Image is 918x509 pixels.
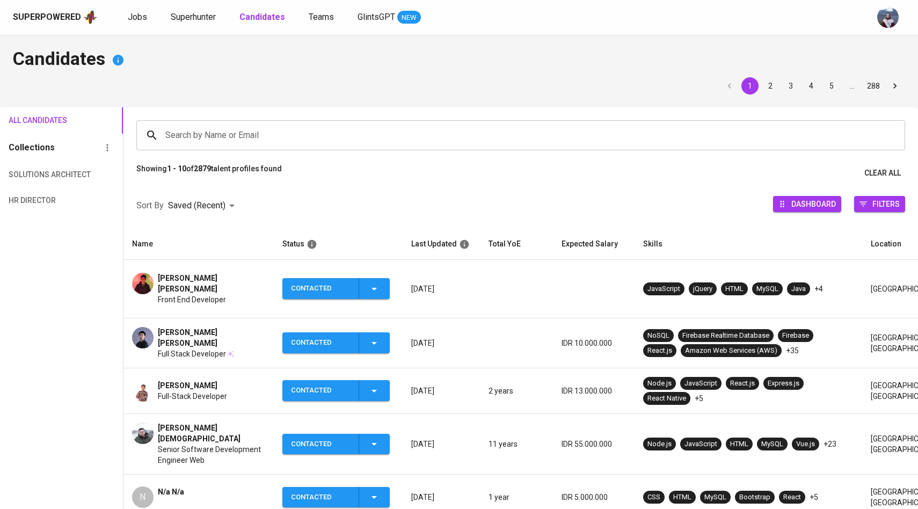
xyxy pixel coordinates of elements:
[886,77,904,94] button: Go to next page
[489,492,544,503] p: 1 year
[704,492,726,503] div: MySQL
[9,114,67,127] span: All Candidates
[719,77,905,94] nav: pagination navigation
[762,77,779,94] button: Go to page 2
[411,338,471,348] p: [DATE]
[291,434,350,455] div: Contacted
[791,284,806,294] div: Java
[786,345,799,356] p: +35
[9,140,55,155] h6: Collections
[761,439,783,449] div: MySQL
[9,194,67,207] span: HR Director
[824,439,836,449] p: +23
[480,229,553,260] th: Total YoE
[83,9,98,25] img: app logo
[684,439,717,449] div: JavaScript
[796,439,815,449] div: Vue.js
[132,327,154,348] img: b552d6a144bf1136edf4dbe7cff1ea9b.jpg
[13,11,81,24] div: Superpowered
[814,283,823,294] p: +4
[158,380,217,391] span: [PERSON_NAME]
[282,380,390,401] button: Contacted
[773,196,841,212] button: Dashboard
[171,12,216,22] span: Superhunter
[553,229,635,260] th: Expected Salary
[562,386,626,396] p: IDR 13.000.000
[158,273,265,294] span: [PERSON_NAME] [PERSON_NAME]
[684,379,717,389] div: JavaScript
[158,294,226,305] span: Front End Developer
[158,348,226,359] span: Full Stack Developer
[282,278,390,299] button: Contacted
[647,331,669,341] div: NoSQL
[562,492,626,503] p: IDR 5.000.000
[282,434,390,455] button: Contacted
[282,487,390,508] button: Contacted
[562,439,626,449] p: IDR 55.000.000
[810,492,818,503] p: +5
[693,284,712,294] div: jQuery
[171,11,218,24] a: Superhunter
[158,327,265,348] span: [PERSON_NAME] [PERSON_NAME]
[358,11,421,24] a: GlintsGPT NEW
[782,331,809,341] div: Firebase
[291,487,350,508] div: Contacted
[158,486,184,497] span: N/a N/a
[167,164,186,173] b: 1 - 10
[739,492,770,503] div: Bootstrap
[854,196,905,212] button: Filters
[239,12,285,22] b: Candidates
[823,77,840,94] button: Go to page 5
[291,332,350,353] div: Contacted
[128,12,147,22] span: Jobs
[403,229,480,260] th: Last Updated
[803,77,820,94] button: Go to page 4
[489,386,544,396] p: 2 years
[411,492,471,503] p: [DATE]
[411,283,471,294] p: [DATE]
[872,197,900,211] span: Filters
[397,12,421,23] span: NEW
[168,199,225,212] p: Saved (Recent)
[756,284,778,294] div: MySQL
[194,164,211,173] b: 2879
[843,81,861,91] div: …
[489,439,544,449] p: 11 years
[695,393,703,404] p: +5
[239,11,287,24] a: Candidates
[291,380,350,401] div: Contacted
[864,77,883,94] button: Go to page 288
[877,6,899,28] img: christine.raharja@glints.com
[682,331,769,341] div: Firebase Realtime Database
[411,439,471,449] p: [DATE]
[782,77,799,94] button: Go to page 3
[647,346,672,356] div: React.js
[358,12,395,22] span: GlintsGPT
[282,332,390,353] button: Contacted
[132,486,154,508] div: N
[132,273,154,294] img: 00e5efde7ceb1f0fa9571599b51e2c46.jpg
[635,229,862,260] th: Skills
[685,346,777,356] div: Amazon Web Services (AWS)
[274,229,403,260] th: Status
[123,229,274,260] th: Name
[860,163,905,183] button: Clear All
[783,492,801,503] div: React
[9,168,67,181] span: Solutions Architect
[741,77,759,94] button: page 1
[168,196,238,216] div: Saved (Recent)
[864,166,901,180] span: Clear All
[128,11,149,24] a: Jobs
[730,379,755,389] div: React.js
[647,284,680,294] div: JavaScript
[158,391,227,402] span: Full-Stack Developer
[562,338,626,348] p: IDR 10.000.000
[158,423,265,444] span: [PERSON_NAME][DEMOGRAPHIC_DATA]
[136,163,282,183] p: Showing of talent profiles found
[132,423,154,444] img: abcb93e0d47893dbdbc9afe73dca6f60.jpg
[158,444,265,466] span: Senior Software Development Engineer Web
[647,394,686,404] div: React Native
[647,379,672,389] div: Node.js
[730,439,748,449] div: HTML
[411,386,471,396] p: [DATE]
